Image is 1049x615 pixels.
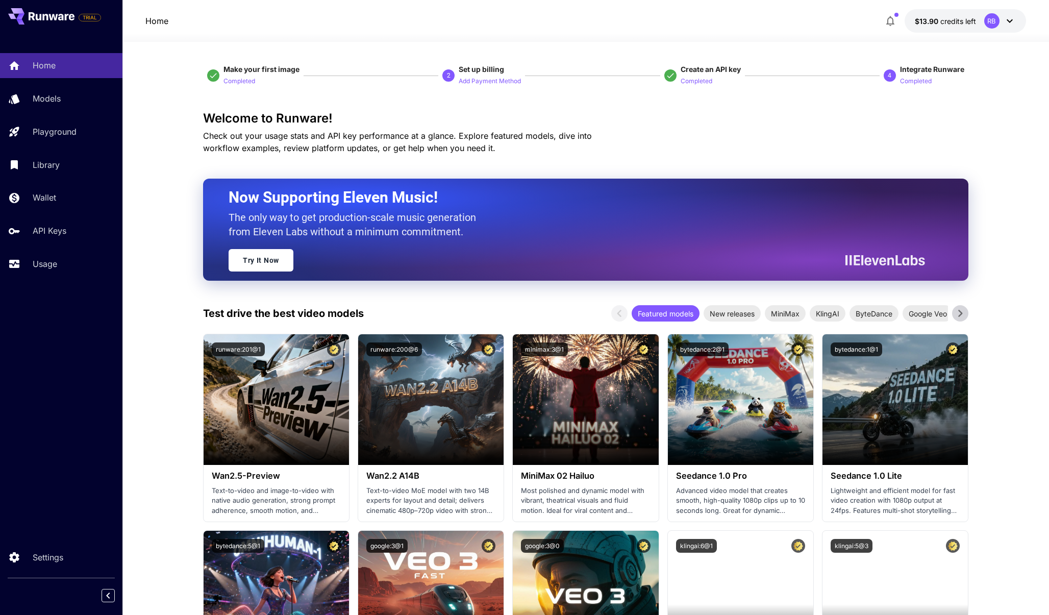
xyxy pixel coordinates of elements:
[229,188,917,207] h2: Now Supporting Eleven Music!
[521,471,650,481] h3: MiniMax 02 Hailuo
[212,486,341,516] p: Text-to-video and image-to-video with native audio generation, strong prompt adherence, smooth mo...
[905,9,1026,33] button: $13.89786RB
[459,77,521,86] p: Add Payment Method
[810,305,845,322] div: KlingAI
[33,258,57,270] p: Usage
[229,249,293,272] a: Try It Now
[203,306,364,321] p: Test drive the best video models
[223,65,299,73] span: Make your first image
[676,539,717,553] button: klingai:6@1
[810,308,845,319] span: KlingAI
[915,17,940,26] span: $13.90
[366,471,495,481] h3: Wan2.2 A14B
[900,75,932,87] button: Completed
[940,17,976,26] span: credits left
[33,225,66,237] p: API Keys
[791,342,805,356] button: Certified Model – Vetted for best performance and includes a commercial license.
[831,539,872,553] button: klingai:5@3
[915,16,976,27] div: $13.89786
[327,342,341,356] button: Certified Model – Vetted for best performance and includes a commercial license.
[229,210,484,239] p: The only way to get production-scale music generation from Eleven Labs without a minimum commitment.
[459,75,521,87] button: Add Payment Method
[521,342,568,356] button: minimax:3@1
[203,131,592,153] span: Check out your usage stats and API key performance at a glance. Explore featured models, dive int...
[637,342,651,356] button: Certified Model – Vetted for best performance and includes a commercial license.
[704,305,761,322] div: New releases
[850,308,898,319] span: ByteDance
[681,75,712,87] button: Completed
[888,71,891,80] p: 4
[33,551,63,563] p: Settings
[765,308,806,319] span: MiniMax
[946,539,960,553] button: Certified Model – Vetted for best performance and includes a commercial license.
[366,342,422,356] button: runware:200@6
[681,65,741,73] span: Create an API key
[831,486,960,516] p: Lightweight and efficient model for fast video creation with 1080p output at 24fps. Features mult...
[109,586,122,605] div: Collapse sidebar
[984,13,1000,29] div: RB
[145,15,168,27] nav: breadcrumb
[366,486,495,516] p: Text-to-video MoE model with two 14B experts for layout and detail; delivers cinematic 480p–720p ...
[204,334,349,465] img: alt
[632,305,700,322] div: Featured models
[791,539,805,553] button: Certified Model – Vetted for best performance and includes a commercial license.
[212,539,264,553] button: bytedance:5@1
[850,305,898,322] div: ByteDance
[459,65,504,73] span: Set up billing
[33,191,56,204] p: Wallet
[212,342,265,356] button: runware:201@1
[900,65,964,73] span: Integrate Runware
[223,77,255,86] p: Completed
[212,471,341,481] h3: Wan2.5-Preview
[79,14,101,21] span: TRIAL
[102,589,115,602] button: Collapse sidebar
[903,308,953,319] span: Google Veo
[668,334,813,465] img: alt
[33,59,56,71] p: Home
[765,305,806,322] div: MiniMax
[358,334,504,465] img: alt
[223,75,255,87] button: Completed
[33,159,60,171] p: Library
[822,334,968,465] img: alt
[33,126,77,138] p: Playground
[482,539,495,553] button: Certified Model – Vetted for best performance and includes a commercial license.
[327,539,341,553] button: Certified Model – Vetted for best performance and includes a commercial license.
[521,539,564,553] button: google:3@0
[676,342,729,356] button: bytedance:2@1
[447,71,451,80] p: 2
[632,308,700,319] span: Featured models
[681,77,712,86] p: Completed
[366,539,408,553] button: google:3@1
[482,342,495,356] button: Certified Model – Vetted for best performance and includes a commercial license.
[903,305,953,322] div: Google Veo
[946,342,960,356] button: Certified Model – Vetted for best performance and includes a commercial license.
[831,471,960,481] h3: Seedance 1.0 Lite
[203,111,968,126] h3: Welcome to Runware!
[513,334,658,465] img: alt
[676,471,805,481] h3: Seedance 1.0 Pro
[79,11,101,23] span: Add your payment card to enable full platform functionality.
[704,308,761,319] span: New releases
[676,486,805,516] p: Advanced video model that creates smooth, high-quality 1080p clips up to 10 seconds long. Great f...
[521,486,650,516] p: Most polished and dynamic model with vibrant, theatrical visuals and fluid motion. Ideal for vira...
[33,92,61,105] p: Models
[145,15,168,27] a: Home
[900,77,932,86] p: Completed
[637,539,651,553] button: Certified Model – Vetted for best performance and includes a commercial license.
[831,342,882,356] button: bytedance:1@1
